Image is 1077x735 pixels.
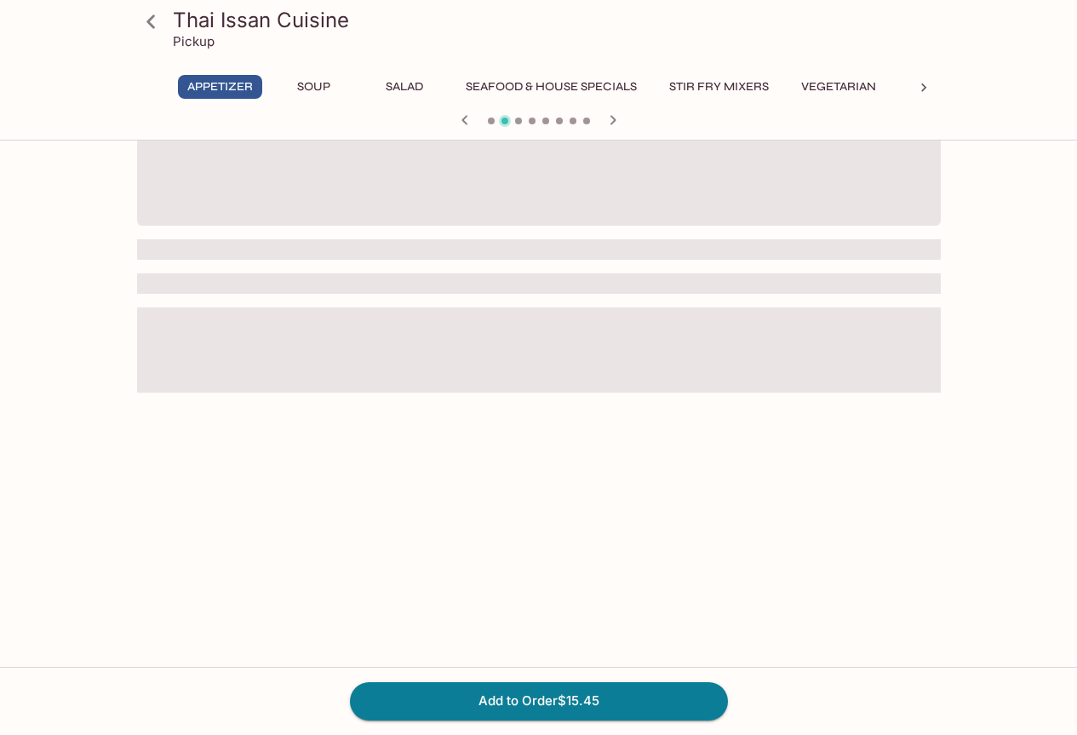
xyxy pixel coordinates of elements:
button: Vegetarian [792,75,885,99]
button: Soup [276,75,352,99]
button: Noodles [899,75,976,99]
h3: Thai Issan Cuisine [173,7,934,33]
button: Salad [366,75,443,99]
button: Appetizer [178,75,262,99]
button: Stir Fry Mixers [660,75,778,99]
button: Seafood & House Specials [456,75,646,99]
button: Add to Order$15.45 [350,682,728,720]
p: Pickup [173,33,215,49]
